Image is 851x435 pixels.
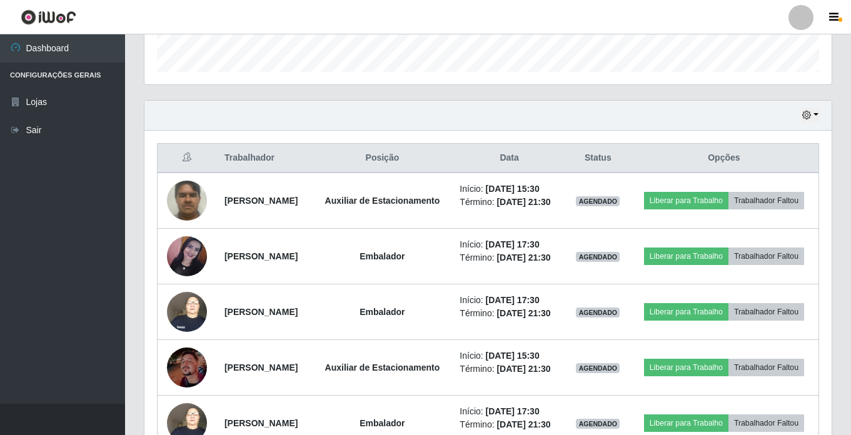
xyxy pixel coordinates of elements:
[576,252,620,262] span: AGENDADO
[496,308,550,318] time: [DATE] 21:30
[460,307,558,320] li: Término:
[460,349,558,362] li: Início:
[460,182,558,196] li: Início:
[325,362,440,372] strong: Auxiliar de Estacionamento
[167,347,207,387] img: 1726241705865.jpeg
[576,307,620,317] span: AGENDADO
[224,362,298,372] strong: [PERSON_NAME]
[452,144,566,173] th: Data
[644,192,728,209] button: Liberar para Trabalho
[486,295,540,305] time: [DATE] 17:30
[644,247,728,265] button: Liberar para Trabalho
[486,406,540,416] time: [DATE] 17:30
[460,362,558,376] li: Término:
[460,251,558,264] li: Término:
[460,238,558,251] li: Início:
[167,285,207,338] img: 1723623614898.jpeg
[644,359,728,376] button: Liberar para Trabalho
[728,414,804,432] button: Trabalhador Faltou
[486,351,540,361] time: [DATE] 15:30
[566,144,630,173] th: Status
[728,192,804,209] button: Trabalhador Faltou
[460,294,558,307] li: Início:
[460,418,558,431] li: Término:
[630,144,819,173] th: Opções
[360,418,405,428] strong: Embalador
[728,359,804,376] button: Trabalhador Faltou
[167,174,207,227] img: 1752587880902.jpeg
[644,303,728,321] button: Liberar para Trabalho
[496,252,550,262] time: [DATE] 21:30
[460,196,558,209] li: Término:
[486,239,540,249] time: [DATE] 17:30
[224,196,298,206] strong: [PERSON_NAME]
[576,363,620,373] span: AGENDADO
[728,247,804,265] button: Trabalhador Faltou
[486,184,540,194] time: [DATE] 15:30
[728,303,804,321] button: Trabalhador Faltou
[312,144,452,173] th: Posição
[167,236,207,276] img: 1752499690681.jpeg
[576,196,620,206] span: AGENDADO
[224,418,298,428] strong: [PERSON_NAME]
[360,251,405,261] strong: Embalador
[224,307,298,317] strong: [PERSON_NAME]
[460,405,558,418] li: Início:
[576,419,620,429] span: AGENDADO
[496,197,550,207] time: [DATE] 21:30
[644,414,728,432] button: Liberar para Trabalho
[496,419,550,429] time: [DATE] 21:30
[325,196,440,206] strong: Auxiliar de Estacionamento
[496,364,550,374] time: [DATE] 21:30
[21,9,76,25] img: CoreUI Logo
[224,251,298,261] strong: [PERSON_NAME]
[217,144,313,173] th: Trabalhador
[360,307,405,317] strong: Embalador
